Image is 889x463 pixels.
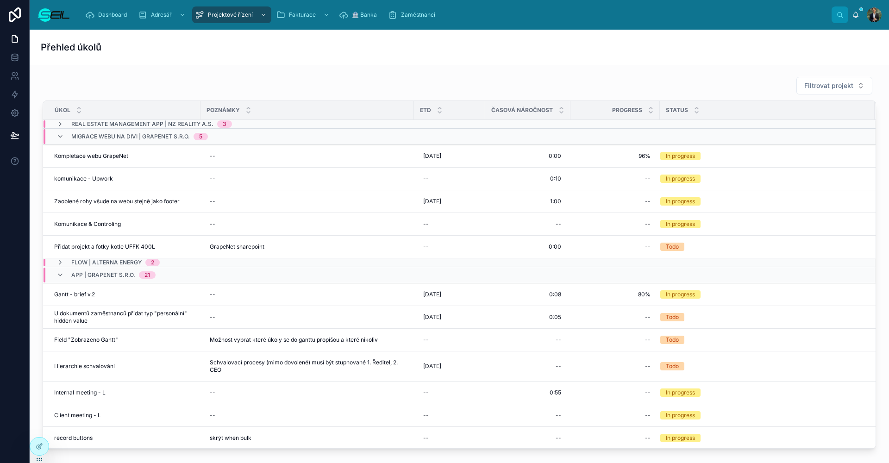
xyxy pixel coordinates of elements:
a: -- [419,217,480,231]
div: -- [645,313,651,321]
div: Todo [666,243,679,251]
a: Schvalovací procesy (mimo dovolené) musí být stupnované 1. Ředitel, 2. CEO [206,355,408,377]
a: -- [491,332,565,347]
a: 0:10 [491,171,565,186]
div: -- [423,412,429,419]
a: skrýt when bulk [206,431,408,445]
a: [DATE] [419,310,480,325]
a: 80% [576,287,654,302]
a: In progress [660,175,864,183]
div: In progress [666,175,695,183]
span: Gantt - brief v.2 [54,291,95,298]
div: In progress [666,152,695,160]
a: Zaoblené rohy všude na webu stejně jako footer [54,198,195,205]
a: 0:05 [491,310,565,325]
a: -- [206,385,408,400]
span: Migrace webu na Divi | GrapeNet s.r.o. [71,133,190,140]
span: [DATE] [423,291,441,298]
div: -- [423,434,429,442]
span: GrapeNet sharepoint [210,243,264,250]
span: Schvalovací procesy (mimo dovolené) musí být stupnované 1. Ředitel, 2. CEO [210,359,405,374]
span: Komunikace & Controling [54,220,121,228]
a: -- [206,310,408,325]
a: -- [206,287,408,302]
a: -- [576,408,654,423]
div: -- [556,336,561,344]
span: ETD [420,106,431,114]
a: [DATE] [419,149,480,163]
div: -- [210,175,215,182]
span: [DATE] [423,363,441,370]
button: Select Button [796,77,872,94]
a: komunikace - Upwork [54,175,195,182]
span: [DATE] [423,313,441,321]
a: In progress [660,197,864,206]
a: -- [491,359,565,374]
div: -- [645,243,651,250]
div: 5 [199,133,202,140]
div: -- [210,291,215,298]
a: 0:00 [491,239,565,254]
a: -- [206,171,408,186]
div: -- [556,220,561,228]
a: [DATE] [419,194,480,209]
span: Filtrovat projekt [804,81,853,90]
span: 96% [580,152,651,160]
div: -- [210,313,215,321]
a: 0:00 [491,149,565,163]
a: Todo [660,336,864,344]
span: Zaměstnanci [401,11,435,19]
div: In progress [666,197,695,206]
a: record buttons [54,434,195,442]
a: -- [206,149,408,163]
a: In progress [660,434,864,442]
a: U dokumentů zaměstnanců přidat typ "personální" hidden value [54,310,195,325]
a: -- [206,408,408,423]
a: Dashboard [82,6,133,23]
a: -- [419,408,480,423]
div: -- [645,175,651,182]
div: scrollable content [78,5,832,25]
div: -- [645,198,651,205]
span: Client meeting - L [54,412,101,419]
span: Hierarchie schvalování [54,363,115,370]
div: -- [210,220,215,228]
div: 3 [223,120,226,128]
span: Field "Zobrazeno Gantt" [54,336,118,344]
div: In progress [666,290,695,299]
a: -- [491,431,565,445]
a: -- [576,385,654,400]
div: -- [645,363,651,370]
a: Internal meeting - L [54,389,195,396]
span: Úkol [55,106,70,114]
span: Real estate Management app | NZ Reality a.s. [71,120,213,128]
a: -- [576,239,654,254]
a: GrapeNet sharepoint [206,239,408,254]
div: -- [210,152,215,160]
a: -- [576,171,654,186]
a: Todo [660,313,864,321]
span: Přidat projekt a fotky kotle UFFK 400L [54,243,155,250]
a: -- [576,359,654,374]
span: 0:05 [549,313,561,321]
div: -- [423,220,429,228]
span: 0:55 [550,389,561,396]
span: Projektové řízení [208,11,253,19]
span: Status [666,106,688,114]
a: 🏦 Banka [336,6,383,23]
div: -- [210,412,215,419]
div: In progress [666,220,695,228]
a: Projektové řízení [192,6,271,23]
a: -- [576,332,654,347]
div: -- [210,198,215,205]
span: 1:00 [550,198,561,205]
div: In progress [666,411,695,419]
span: Kompletace webu GrapeNet [54,152,128,160]
a: In progress [660,152,864,160]
span: Adresář [151,11,172,19]
a: -- [419,239,480,254]
a: -- [206,217,408,231]
a: [DATE] [419,359,480,374]
div: -- [210,389,215,396]
a: Kompletace webu GrapeNet [54,152,195,160]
